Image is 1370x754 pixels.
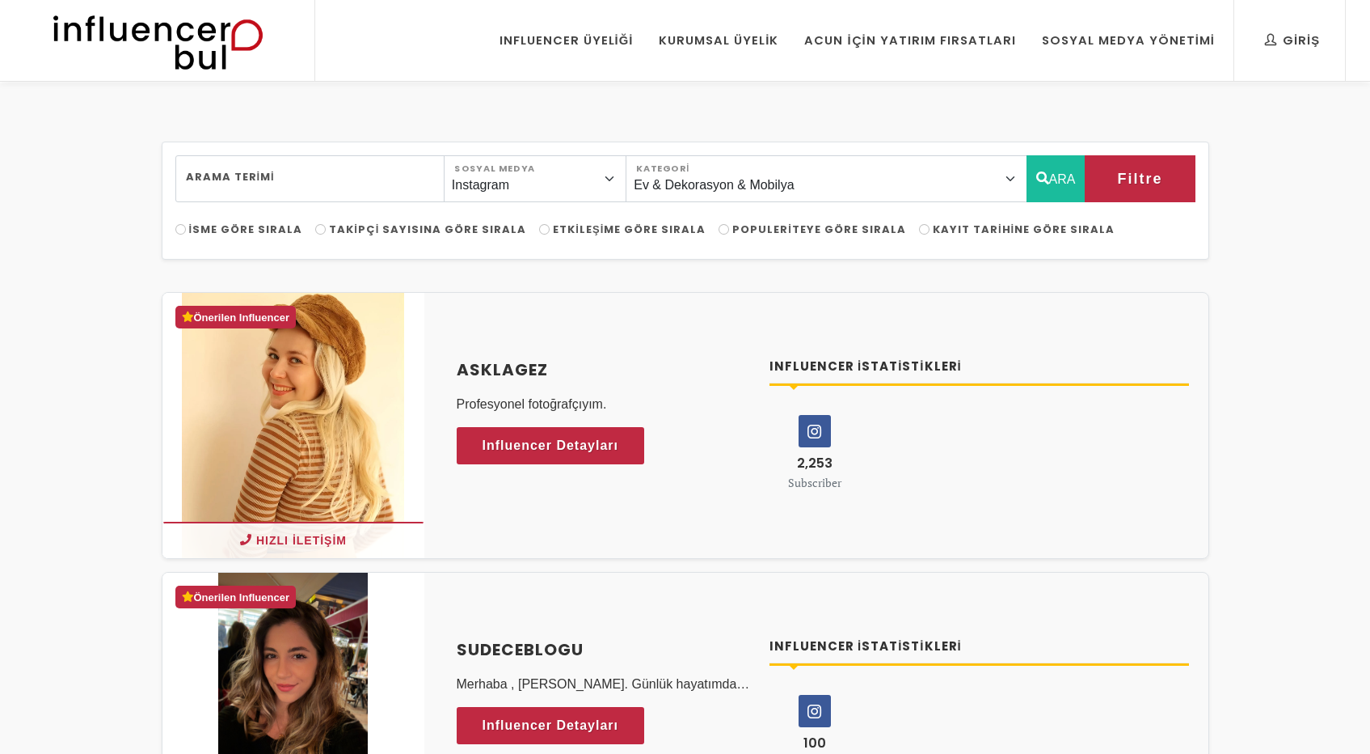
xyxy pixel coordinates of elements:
a: Influencer Detayları [457,427,645,464]
div: Sosyal Medya Yönetimi [1042,32,1215,49]
span: Filtre [1117,165,1162,193]
div: Önerilen Influencer [175,586,296,609]
div: Influencer Üyeliği [500,32,634,49]
h4: Influencer İstatistikleri [769,638,1189,656]
p: Profesyonel fotoğrafçıyım. [457,395,751,414]
span: Influencer Detayları [483,434,619,458]
span: Takipçi Sayısına Göre Sırala [329,222,526,237]
div: Giriş [1265,32,1320,49]
span: Etkileşime Göre Sırala [553,222,706,237]
button: Filtre [1085,155,1195,202]
span: 100 [803,734,826,752]
a: Influencer Detayları [457,707,645,744]
input: Populeriteye Göre Sırala [719,224,729,235]
span: Kayıt Tarihine Göre Sırala [933,222,1115,237]
div: Kurumsal Üyelik [659,32,778,49]
span: İsme Göre Sırala [189,222,303,237]
input: İsme Göre Sırala [175,224,186,235]
input: Kayıt Tarihine Göre Sırala [919,224,929,235]
span: 2,253 [797,454,833,472]
input: Etkileşime Göre Sırala [539,224,550,235]
p: Merhaba , [PERSON_NAME]. Günlük hayatımdan , evimden gezdiğim yerlerden kesitler paylaştığım bir ... [457,675,751,694]
div: Önerilen Influencer [175,306,296,329]
button: Hızlı İletişim [162,522,424,558]
button: ARA [1026,155,1085,202]
span: Populeriteye Göre Sırala [732,222,906,237]
a: asklagez [457,358,751,382]
input: Takipçi Sayısına Göre Sırala [315,224,326,235]
h4: Influencer İstatistikleri [769,358,1189,376]
div: Acun İçin Yatırım Fırsatları [804,32,1015,49]
span: Influencer Detayları [483,714,619,738]
input: Search.. [175,155,445,202]
small: Subscriber [788,475,841,490]
a: sudeceblogu [457,638,751,662]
